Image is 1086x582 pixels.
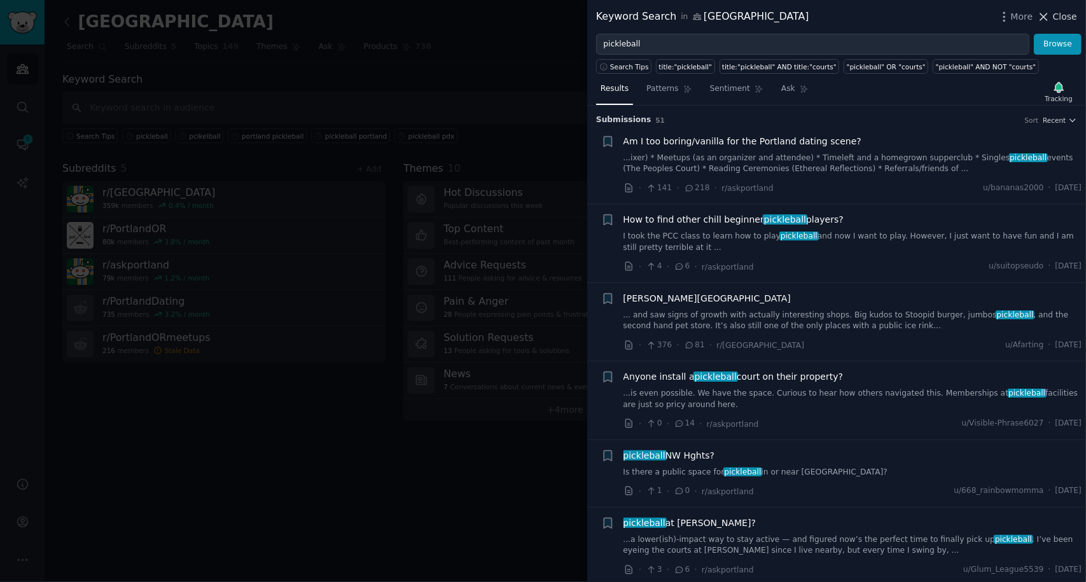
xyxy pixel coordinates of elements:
[646,183,672,194] span: 141
[1055,261,1082,272] span: [DATE]
[996,310,1035,319] span: pickleball
[1034,34,1082,55] button: Browse
[1048,183,1051,194] span: ·
[684,340,705,351] span: 81
[722,62,837,71] div: title:"pickleball" AND title:"courts"
[983,183,1043,194] span: u/bananas2000
[596,9,809,25] div: Keyword Search [GEOGRAPHIC_DATA]
[933,59,1039,74] a: "pickleball" AND NOT "courts"
[623,516,756,530] a: pickleballat [PERSON_NAME]?
[623,534,1082,557] a: ...a lower(ish)-impact way to stay active — and figured now’s the perfect time to finally pick up...
[936,62,1036,71] div: "pickleball" AND NOT "courts"
[596,34,1029,55] input: Try a keyword related to your business
[707,420,759,429] span: r/askportland
[667,485,669,498] span: ·
[1048,485,1051,497] span: ·
[1055,340,1082,351] span: [DATE]
[695,485,697,498] span: ·
[623,467,1082,478] a: Is there a public space forpickleballin or near [GEOGRAPHIC_DATA]?
[702,565,754,574] span: r/askportland
[723,468,763,476] span: pickleball
[763,214,807,225] span: pickleball
[1043,116,1066,125] span: Recent
[659,62,712,71] div: title:"pickleball"
[601,83,629,95] span: Results
[1055,183,1082,194] span: [DATE]
[676,338,679,352] span: ·
[656,59,714,74] a: title:"pickleball"
[674,261,690,272] span: 6
[646,418,662,429] span: 0
[847,62,926,71] div: "pickleball" OR "courts"
[674,418,695,429] span: 14
[639,181,641,195] span: ·
[1011,10,1033,24] span: More
[716,341,804,350] span: r/[GEOGRAPHIC_DATA]
[989,261,1043,272] span: u/suitopseudo
[623,370,844,384] a: Anyone install apickleballcourt on their property?
[1043,116,1077,125] button: Recent
[646,485,662,497] span: 1
[646,340,672,351] span: 376
[702,487,754,496] span: r/askportland
[623,449,715,462] span: NW Hghts?
[998,10,1033,24] button: More
[1053,10,1077,24] span: Close
[1055,564,1082,576] span: [DATE]
[1048,418,1051,429] span: ·
[674,485,690,497] span: 0
[623,449,715,462] a: pickleballNW Hghts?
[1005,340,1043,351] span: u/Afarting
[639,260,641,274] span: ·
[639,563,641,576] span: ·
[963,564,1044,576] span: u/Glum_League5539
[710,83,750,95] span: Sentiment
[1009,153,1048,162] span: pickleball
[1055,418,1082,429] span: [DATE]
[699,417,702,431] span: ·
[623,213,844,226] span: How to find other chill beginner players?
[667,260,669,274] span: ·
[994,535,1033,544] span: pickleball
[1025,116,1039,125] div: Sort
[777,79,813,105] a: Ask
[623,370,844,384] span: Anyone install a court on their property?
[781,83,795,95] span: Ask
[623,213,844,226] a: How to find other chill beginnerpickleballplayers?
[844,59,928,74] a: "pickleball" OR "courts"
[667,563,669,576] span: ·
[779,232,819,240] span: pickleball
[695,563,697,576] span: ·
[721,184,774,193] span: r/askportland
[639,417,641,431] span: ·
[656,116,665,124] span: 51
[596,79,633,105] a: Results
[623,292,791,305] a: [PERSON_NAME][GEOGRAPHIC_DATA]
[1037,10,1077,24] button: Close
[706,79,768,105] a: Sentiment
[720,59,840,74] a: title:"pickleball" AND title:"courts"
[695,260,697,274] span: ·
[954,485,1043,497] span: u/668_rainbowmomma
[1045,94,1073,103] div: Tracking
[681,11,688,23] span: in
[639,485,641,498] span: ·
[623,388,1082,410] a: ...is even possible. We have the space. Curious to hear how others navigated this. Memberships at...
[623,516,756,530] span: at [PERSON_NAME]?
[622,518,667,528] span: pickleball
[639,338,641,352] span: ·
[1048,340,1051,351] span: ·
[623,135,861,148] a: Am I too boring/vanilla for the Portland dating scene?
[676,181,679,195] span: ·
[623,231,1082,253] a: I took the PCC class to learn how to playpickleballand now I want to play. However, I just want t...
[962,418,1044,429] span: u/Visible-Phrase6027
[1040,78,1077,105] button: Tracking
[702,263,754,272] span: r/askportland
[646,83,678,95] span: Patterns
[623,153,1082,175] a: ...ixer) * Meetups (as an organizer and attendee) * Timeleft and a homegrown supperclub * Singles...
[596,114,651,126] span: Submission s
[674,564,690,576] span: 6
[693,371,738,382] span: pickleball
